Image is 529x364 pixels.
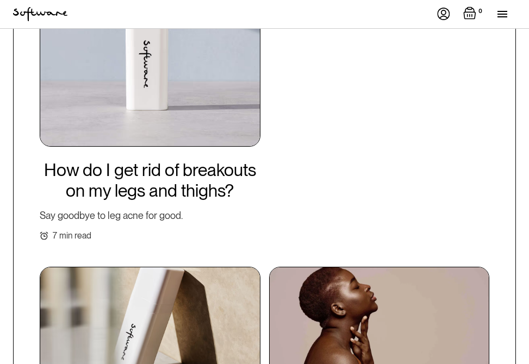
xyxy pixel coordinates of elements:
h3: How do I get rid of breakouts on my legs and thighs? [40,160,260,202]
p: Say goodbye to leg acne for good. [40,210,183,222]
div: 7 [53,230,57,241]
img: Software Logo [13,7,67,21]
div: 0 [476,7,484,16]
a: home [13,7,67,21]
a: Open empty cart [463,7,484,22]
div: min read [59,230,91,241]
